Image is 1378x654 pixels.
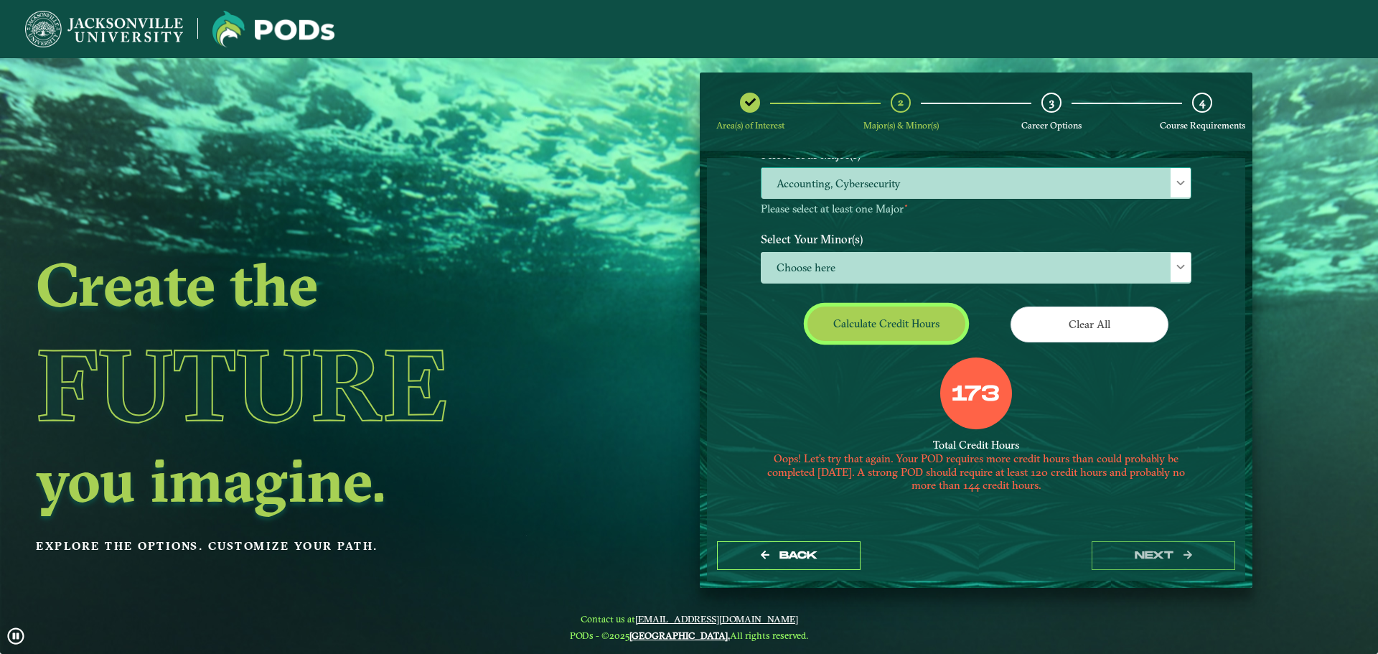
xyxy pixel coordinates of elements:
span: Back [779,549,817,561]
button: next [1092,541,1235,571]
p: Explore the options. Customize your path. [36,536,584,557]
label: Select Your Minor(s) [750,225,1202,252]
span: Contact us at [570,613,808,625]
button: Clear All [1011,307,1168,342]
p: Please select at least one Major [761,202,1191,216]
button: Back [717,541,861,571]
img: Jacksonville University logo [212,11,334,47]
span: Choose here [761,253,1191,284]
span: Accounting, Cybersecurity [761,168,1191,199]
span: 2 [898,95,904,109]
div: Total Credit Hours [761,439,1191,452]
sup: ⋆ [904,200,909,210]
a: [EMAIL_ADDRESS][DOMAIN_NAME] [635,613,798,625]
h2: Create the [36,254,584,314]
div: Oops! Let’s try that again. Your POD requires more credit hours than could probably be completed ... [761,452,1191,492]
h2: you imagine. [36,450,584,510]
label: 173 [952,381,1000,408]
span: Career Options [1021,120,1082,131]
span: Course Requirements [1160,120,1245,131]
span: Area(s) of Interest [716,120,784,131]
span: Major(s) & Minor(s) [863,120,939,131]
span: PODs - ©2025 All rights reserved. [570,630,808,641]
a: [GEOGRAPHIC_DATA]. [629,630,730,641]
span: 3 [1049,95,1054,109]
button: Calculate credit hours [807,307,965,340]
span: 4 [1199,95,1205,109]
img: Jacksonville University logo [25,11,183,47]
h1: Future [36,319,584,450]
